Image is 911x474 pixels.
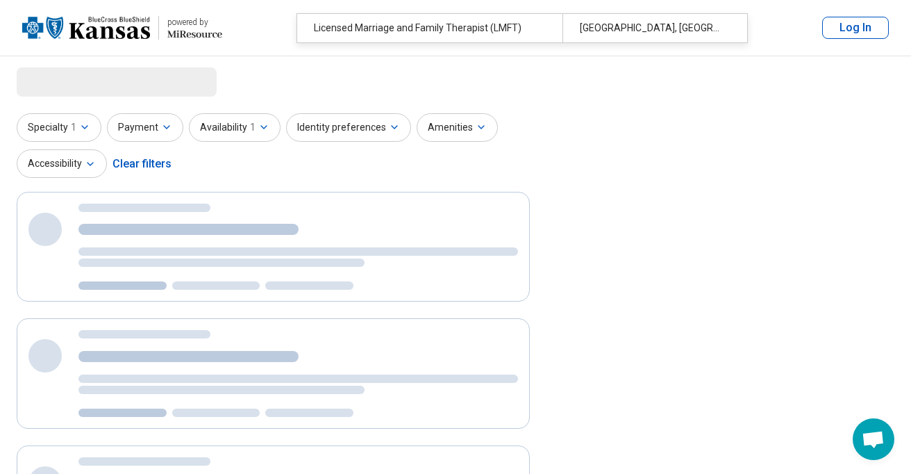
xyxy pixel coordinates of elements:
div: powered by [167,16,222,28]
img: Blue Cross Blue Shield Kansas [22,11,150,44]
button: Identity preferences [286,113,411,142]
div: Clear filters [112,147,172,181]
div: Open chat [853,418,894,460]
span: 1 [250,120,256,135]
a: Blue Cross Blue Shield Kansaspowered by [22,11,222,44]
div: Licensed Marriage and Family Therapist (LMFT) [297,14,562,42]
button: Amenities [417,113,498,142]
span: 1 [71,120,76,135]
button: Payment [107,113,183,142]
button: Specialty1 [17,113,101,142]
div: [GEOGRAPHIC_DATA], [GEOGRAPHIC_DATA] [562,14,739,42]
button: Accessibility [17,149,107,178]
button: Log In [822,17,889,39]
span: Loading... [17,67,133,95]
button: Availability1 [189,113,281,142]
